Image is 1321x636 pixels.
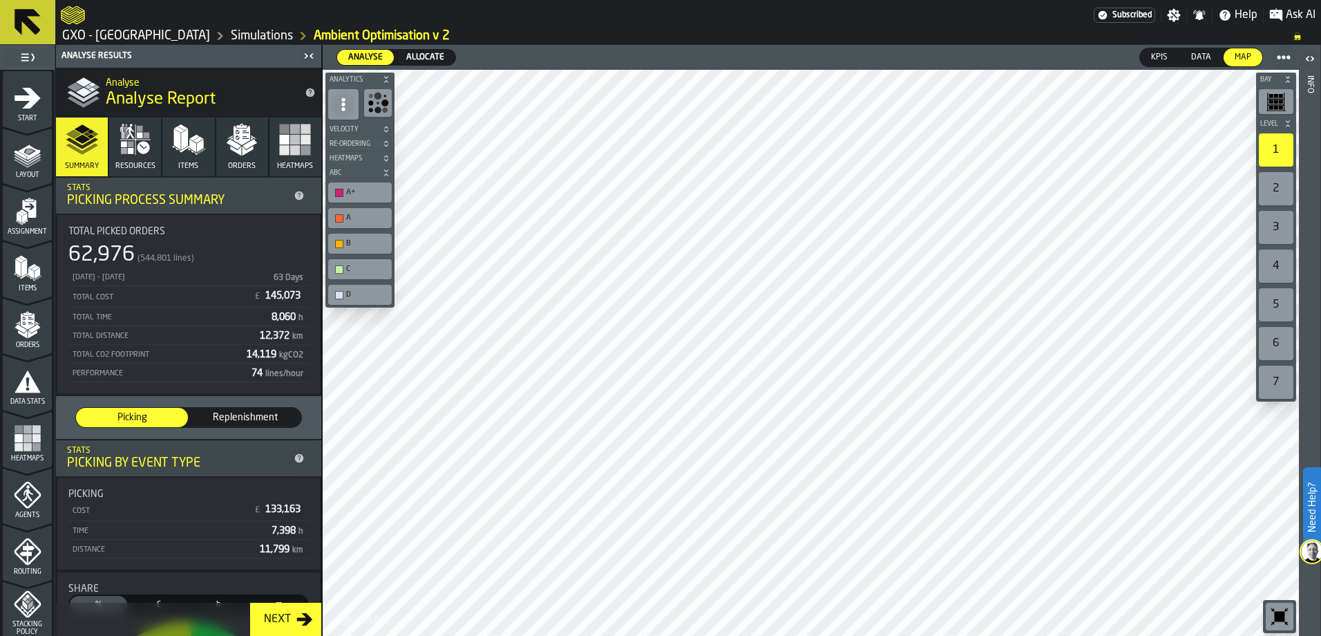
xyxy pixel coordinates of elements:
[3,128,52,183] li: menu Layout
[325,256,395,282] div: button-toolbar-undefined
[1256,286,1296,324] div: button-toolbar-undefined
[325,122,395,136] button: button-
[325,282,395,308] div: button-toolbar-undefined
[3,241,52,297] li: menu Items
[67,456,288,471] div: Picking by event type
[1259,172,1293,205] div: 2
[325,151,395,165] button: button-
[62,28,210,44] a: link-to-/wh/i/ae0cd702-8cb1-4091-b3be-0aee77957c79
[61,28,1315,44] nav: Breadcrumb
[3,568,52,576] span: Routing
[1140,48,1179,66] div: thumb
[331,288,389,302] div: D
[292,333,303,341] span: km
[3,342,52,349] span: Orders
[395,50,455,65] div: thumb
[1256,86,1296,117] div: button-toolbar-undefined
[1256,117,1296,131] button: button-
[68,308,309,326] div: StatList-item-Total Time
[68,489,309,500] div: Title
[189,595,249,615] label: button-switch-multi-Time
[68,540,309,559] div: StatList-item-Distance
[57,478,320,570] div: stat-Picking
[346,214,388,223] div: A
[325,606,403,633] a: logo-header
[67,193,288,208] div: Picking Process Summary
[129,595,189,615] label: button-switch-multi-Cost
[327,155,379,162] span: Heatmaps
[68,595,129,615] label: button-switch-multi-Share
[1304,469,1320,546] label: Need Help?
[68,521,309,540] div: StatList-item-Time
[57,215,320,393] div: stat-Total Picked Orders
[265,370,303,378] span: lines/hour
[61,3,85,28] a: logo-header
[1256,324,1296,363] div: button-toolbar-undefined
[68,243,135,268] div: 62,976
[76,408,188,427] div: thumb
[59,51,299,61] div: Analyse Results
[3,171,52,179] span: Layout
[346,188,388,197] div: A+
[68,286,309,308] div: StatList-item-Total Cost
[106,75,294,88] h2: Sub Title
[265,505,303,514] span: 133,163
[56,68,321,118] div: title-Analyse Report
[190,596,247,614] div: thumb
[56,45,321,68] header: Analyse Results
[65,162,99,171] span: Summary
[3,468,52,523] li: menu Agents
[68,583,99,595] span: Share
[361,86,395,122] div: button-toolbar-undefined
[1268,606,1291,628] svg: Reset zoom and position
[346,239,388,248] div: B
[3,48,52,67] label: button-toggle-Toggle Full Menu
[325,231,395,256] div: button-toolbar-undefined
[3,285,52,292] span: Items
[115,162,155,171] span: Resources
[258,611,296,628] div: Next
[1259,366,1293,399] div: 7
[1259,250,1293,283] div: 4
[1146,51,1173,64] span: KPIs
[1256,169,1296,208] div: button-toolbar-undefined
[228,162,256,171] span: Orders
[325,166,395,180] button: button-
[71,545,254,554] div: Distance
[3,298,52,353] li: menu Orders
[71,332,254,341] div: Total Distance
[250,603,321,636] button: button-Next
[325,205,395,231] div: button-toolbar-undefined
[71,507,247,516] div: Cost
[68,364,309,382] div: StatList-item-Performance
[250,596,307,614] div: thumb
[68,226,309,237] div: Title
[292,546,303,554] span: km
[73,599,124,611] span: %
[1223,48,1263,67] label: button-switch-multi-Map
[298,527,303,536] span: h
[1186,51,1217,64] span: Data
[249,595,309,615] label: button-switch-multi-Distance
[1259,288,1293,321] div: 5
[3,228,52,236] span: Assignment
[272,312,306,322] span: 8,060
[255,505,260,515] span: £
[195,411,296,424] span: Replenishment
[71,293,247,302] div: Total Cost
[1094,8,1155,23] div: Menu Subscription
[68,489,104,500] span: Picking
[298,314,303,322] span: h
[1112,10,1152,20] span: Subscribed
[1235,7,1257,24] span: Help
[68,345,309,364] div: StatList-item-Total CO2 Footprint
[247,350,306,359] span: 14,119
[70,596,127,614] div: thumb
[314,28,450,44] a: link-to-/wh/i/ae0cd702-8cb1-4091-b3be-0aee77957c79/simulations/7c873add-a672-4f1f-98fc-42ecaa078668
[231,28,293,44] a: link-to-/wh/i/ae0cd702-8cb1-4091-b3be-0aee77957c79
[3,71,52,127] li: menu Start
[265,291,303,301] span: 145,073
[1224,48,1262,66] div: thumb
[325,73,395,86] button: button-
[193,599,245,611] span: h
